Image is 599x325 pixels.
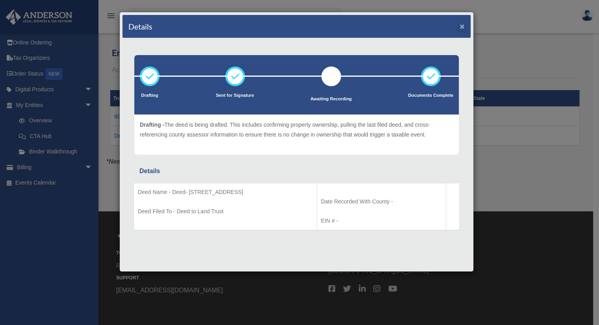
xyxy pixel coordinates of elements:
p: EIN # - [321,216,442,226]
button: × [460,22,465,30]
p: Sent for Signature [216,92,254,100]
p: The deed is being drafted. This includes confirming property ownership, pulling the last filed de... [140,120,453,139]
span: Drafting - [140,122,164,128]
p: Deed Filed To - Deed to Land Trust [138,207,313,216]
p: Drafting [140,92,159,100]
p: Deed Name - Deed- [STREET_ADDRESS] [138,187,313,197]
p: Date Recorded With County - [321,197,442,207]
p: Awaiting Recording [310,95,352,103]
p: Documents Complete [408,92,453,100]
h4: Details [128,21,152,32]
div: Details [139,166,454,177]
